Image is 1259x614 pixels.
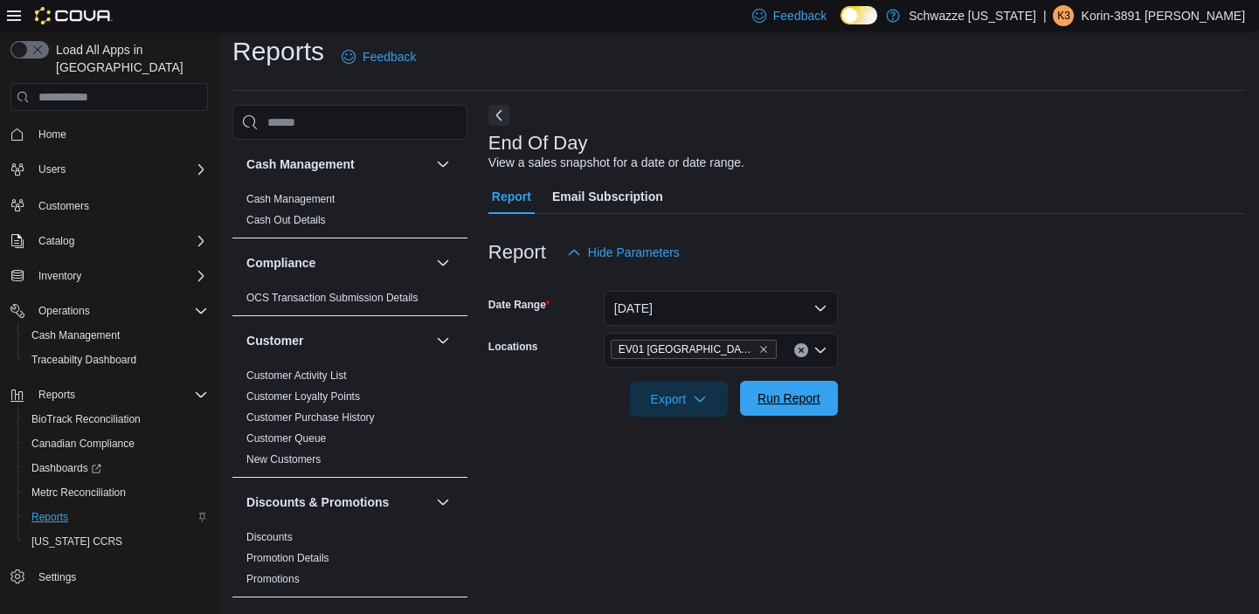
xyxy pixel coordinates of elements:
[31,412,141,426] span: BioTrack Reconciliation
[246,530,293,544] span: Discounts
[246,369,347,383] span: Customer Activity List
[31,123,208,145] span: Home
[246,332,429,349] button: Customer
[31,266,208,286] span: Inventory
[17,529,215,554] button: [US_STATE] CCRS
[17,505,215,529] button: Reports
[24,458,208,479] span: Dashboards
[17,407,215,431] button: BioTrack Reconciliation
[3,299,215,323] button: Operations
[232,527,467,597] div: Discounts & Promotions
[31,231,81,252] button: Catalog
[619,341,755,358] span: EV01 [GEOGRAPHIC_DATA]
[630,382,728,417] button: Export
[246,531,293,543] a: Discounts
[31,437,135,451] span: Canadian Compliance
[246,390,360,404] span: Customer Loyalty Points
[31,300,208,321] span: Operations
[813,343,827,357] button: Open list of options
[773,7,827,24] span: Feedback
[488,242,546,263] h3: Report
[432,252,453,273] button: Compliance
[246,292,419,304] a: OCS Transaction Submission Details
[38,162,66,176] span: Users
[246,410,375,424] span: Customer Purchase History
[31,159,208,180] span: Users
[24,458,108,479] a: Dashboards
[335,39,423,74] a: Feedback
[640,382,717,417] span: Export
[840,6,877,24] input: Dark Mode
[232,365,467,477] div: Customer
[246,193,335,205] a: Cash Management
[246,155,429,173] button: Cash Management
[24,349,143,370] a: Traceabilty Dashboard
[31,194,208,216] span: Customers
[24,507,208,528] span: Reports
[909,5,1036,26] p: Schwazze [US_STATE]
[24,325,208,346] span: Cash Management
[1053,5,1074,26] div: Korin-3891 Hobday
[31,567,83,588] a: Settings
[588,244,680,261] span: Hide Parameters
[246,214,326,226] a: Cash Out Details
[560,235,687,270] button: Hide Parameters
[3,157,215,182] button: Users
[488,340,538,354] label: Locations
[794,343,808,357] button: Clear input
[3,229,215,253] button: Catalog
[246,493,429,511] button: Discounts & Promotions
[363,48,416,66] span: Feedback
[31,461,101,475] span: Dashboards
[246,453,321,466] a: New Customers
[31,231,208,252] span: Catalog
[246,551,329,565] span: Promotion Details
[246,552,329,564] a: Promotion Details
[31,486,126,500] span: Metrc Reconciliation
[232,189,467,238] div: Cash Management
[246,254,315,272] h3: Compliance
[31,328,120,342] span: Cash Management
[31,510,68,524] span: Reports
[246,192,335,206] span: Cash Management
[17,480,215,505] button: Metrc Reconciliation
[246,431,326,445] span: Customer Queue
[24,531,129,552] a: [US_STATE] CCRS
[35,7,113,24] img: Cova
[246,155,355,173] h3: Cash Management
[38,234,74,248] span: Catalog
[488,154,744,172] div: View a sales snapshot for a date or date range.
[246,573,300,585] a: Promotions
[38,199,89,213] span: Customers
[3,192,215,217] button: Customers
[31,196,96,217] a: Customers
[24,482,208,503] span: Metrc Reconciliation
[488,105,509,126] button: Next
[17,348,215,372] button: Traceabilty Dashboard
[1043,5,1047,26] p: |
[31,159,73,180] button: Users
[24,409,148,430] a: BioTrack Reconciliation
[31,535,122,548] span: [US_STATE] CCRS
[432,492,453,513] button: Discounts & Promotions
[488,133,588,154] h3: End Of Day
[488,298,550,312] label: Date Range
[49,41,208,76] span: Load All Apps in [GEOGRAPHIC_DATA]
[1081,5,1245,26] p: Korin-3891 [PERSON_NAME]
[3,564,215,590] button: Settings
[17,431,215,456] button: Canadian Compliance
[840,24,841,25] span: Dark Mode
[17,323,215,348] button: Cash Management
[31,266,88,286] button: Inventory
[31,353,136,367] span: Traceabilty Dashboard
[24,482,133,503] a: Metrc Reconciliation
[31,300,97,321] button: Operations
[246,452,321,466] span: New Customers
[246,411,375,424] a: Customer Purchase History
[246,432,326,445] a: Customer Queue
[24,349,208,370] span: Traceabilty Dashboard
[492,179,531,214] span: Report
[1057,5,1070,26] span: K3
[3,383,215,407] button: Reports
[31,384,208,405] span: Reports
